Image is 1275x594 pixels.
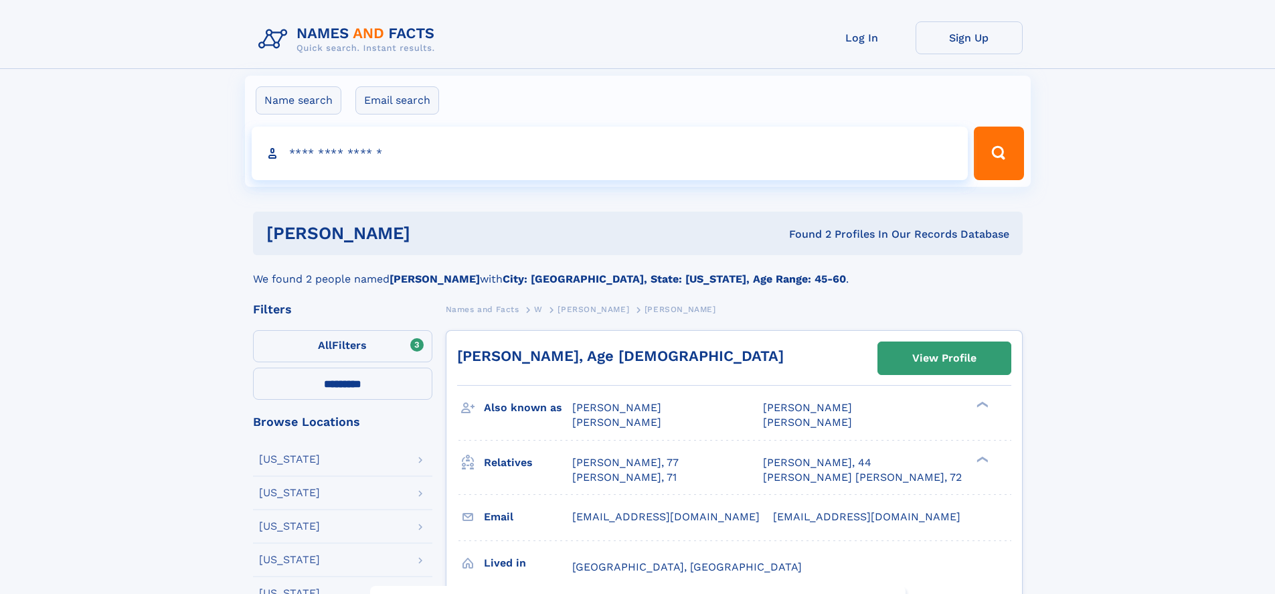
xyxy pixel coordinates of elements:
[572,416,661,429] span: [PERSON_NAME]
[912,343,976,374] div: View Profile
[572,455,679,470] a: [PERSON_NAME], 77
[973,455,989,463] div: ❯
[878,342,1011,374] a: View Profile
[558,305,629,314] span: [PERSON_NAME]
[763,401,852,414] span: [PERSON_NAME]
[253,416,432,428] div: Browse Locations
[484,552,572,575] h3: Lived in
[259,488,320,498] div: [US_STATE]
[253,330,432,362] label: Filters
[600,227,1009,242] div: Found 2 Profiles In Our Records Database
[572,510,760,523] span: [EMAIL_ADDRESS][DOMAIN_NAME]
[572,401,661,414] span: [PERSON_NAME]
[572,470,677,485] a: [PERSON_NAME], 71
[446,301,519,317] a: Names and Facts
[503,273,846,285] b: City: [GEOGRAPHIC_DATA], State: [US_STATE], Age Range: 45-60
[253,303,432,315] div: Filters
[484,451,572,474] h3: Relatives
[916,21,1023,54] a: Sign Up
[763,416,852,429] span: [PERSON_NAME]
[809,21,916,54] a: Log In
[773,510,960,523] span: [EMAIL_ADDRESS][DOMAIN_NAME]
[558,301,629,317] a: [PERSON_NAME]
[457,348,784,364] a: [PERSON_NAME], Age [DEMOGRAPHIC_DATA]
[572,561,802,573] span: [GEOGRAPHIC_DATA], [GEOGRAPHIC_DATA]
[259,521,320,532] div: [US_STATE]
[259,554,320,565] div: [US_STATE]
[484,396,572,419] h3: Also known as
[318,339,332,352] span: All
[534,305,543,314] span: W
[253,21,446,58] img: Logo Names and Facts
[763,455,871,470] a: [PERSON_NAME], 44
[390,273,480,285] b: [PERSON_NAME]
[253,255,1023,287] div: We found 2 people named with .
[534,301,543,317] a: W
[763,470,962,485] a: [PERSON_NAME] [PERSON_NAME], 72
[266,225,600,242] h1: [PERSON_NAME]
[974,127,1023,180] button: Search Button
[484,506,572,528] h3: Email
[256,86,341,115] label: Name search
[973,400,989,409] div: ❯
[355,86,439,115] label: Email search
[259,454,320,465] div: [US_STATE]
[645,305,716,314] span: [PERSON_NAME]
[252,127,968,180] input: search input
